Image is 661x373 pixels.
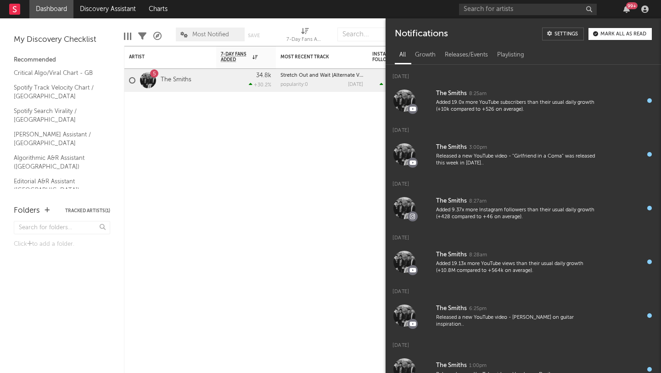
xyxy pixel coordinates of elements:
[386,65,661,83] div: [DATE]
[436,314,598,328] div: Released a new YouTube video - [PERSON_NAME] on guitar inspiration..
[469,198,487,205] div: 8:27am
[436,249,467,260] div: The Smiths
[386,172,661,190] div: [DATE]
[493,47,529,63] div: Playlisting
[14,176,101,195] a: Editorial A&R Assistant ([GEOGRAPHIC_DATA])
[436,153,598,167] div: Released a new YouTube video - "Girlfriend in a Coma" was released this week in [DATE]..
[440,47,493,63] div: Releases/Events
[124,23,131,50] div: Edit Columns
[436,303,467,314] div: The Smiths
[469,90,487,97] div: 8:25am
[286,23,323,50] div: 7-Day Fans Added (7-Day Fans Added)
[459,4,597,15] input: Search for artists
[410,47,440,63] div: Growth
[192,32,229,38] span: Most Notified
[14,130,101,148] a: [PERSON_NAME] Assistant / [GEOGRAPHIC_DATA]
[14,83,101,102] a: Spotify Track Velocity Chart / [GEOGRAPHIC_DATA]
[14,34,110,45] div: My Discovery Checklist
[65,209,110,213] button: Tracked Artists(1)
[588,28,652,40] button: Mark all as read
[386,226,661,244] div: [DATE]
[386,333,661,351] div: [DATE]
[386,83,661,119] a: The Smiths8:25amAdded 19.0x more YouTube subscribers than their usual daily growth (+10k compared...
[280,73,429,78] a: Stretch Out and Wait [Alternate Vocal Version] - 2011 Remaster
[256,73,271,79] div: 34.8k
[14,153,101,172] a: Algorithmic A&R Assistant ([GEOGRAPHIC_DATA])
[436,207,598,221] div: Added 9.37x more Instagram followers than their usual daily growth (+428 compared to +46 on avera...
[626,2,638,9] div: 99 +
[436,196,467,207] div: The Smiths
[436,260,598,275] div: Added 19.13x more YouTube views than their usual daily growth (+10.8M compared to +564k on average).
[555,32,578,37] div: Settings
[395,28,448,40] div: Notifications
[386,280,661,298] div: [DATE]
[14,106,101,125] a: Spotify Search Virality / [GEOGRAPHIC_DATA]
[395,47,410,63] div: All
[469,305,487,312] div: 6:25pm
[436,99,598,113] div: Added 19.0x more YouTube subscribers than their usual daily growth (+10k compared to +526 on aver...
[129,54,198,60] div: Artist
[14,221,110,234] input: Search for folders...
[161,76,191,84] a: The Smiths
[14,239,110,250] div: Click to add a folder.
[153,23,162,50] div: A&R Pipeline
[386,190,661,226] a: The Smiths8:27amAdded 9.37x more Instagram followers than their usual daily growth (+428 compared...
[14,68,101,78] a: Critical Algo/Viral Chart - GB
[469,252,487,259] div: 8:28am
[249,82,271,88] div: +30.2 %
[542,28,584,40] a: Settings
[14,55,110,66] div: Recommended
[372,51,404,62] div: Instagram Followers
[248,33,260,38] button: Save
[286,34,323,45] div: 7-Day Fans Added (7-Day Fans Added)
[14,205,40,216] div: Folders
[348,82,363,87] div: [DATE]
[469,144,487,151] div: 3:00pm
[386,119,661,136] div: [DATE]
[386,298,661,333] a: The Smiths6:25pmReleased a new YouTube video - [PERSON_NAME] on guitar inspiration..
[386,136,661,172] a: The Smiths3:00pmReleased a new YouTube video - "Girlfriend in a Coma" was released this week in [...
[221,51,250,62] span: 7-Day Fans Added
[623,6,630,13] button: 99+
[380,82,418,88] div: ( )
[386,244,661,280] a: The Smiths8:28amAdded 19.13x more YouTube views than their usual daily growth (+10.8M compared to...
[138,23,146,50] div: Filters
[469,362,487,369] div: 1:00pm
[600,32,646,37] div: Mark all as read
[280,82,308,87] div: popularity: 0
[436,360,467,371] div: The Smiths
[280,54,349,60] div: Most Recent Track
[436,142,467,153] div: The Smiths
[280,73,363,78] div: Stretch Out and Wait [Alternate Vocal Version] - 2011 Remaster
[436,88,467,99] div: The Smiths
[337,28,406,41] input: Search...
